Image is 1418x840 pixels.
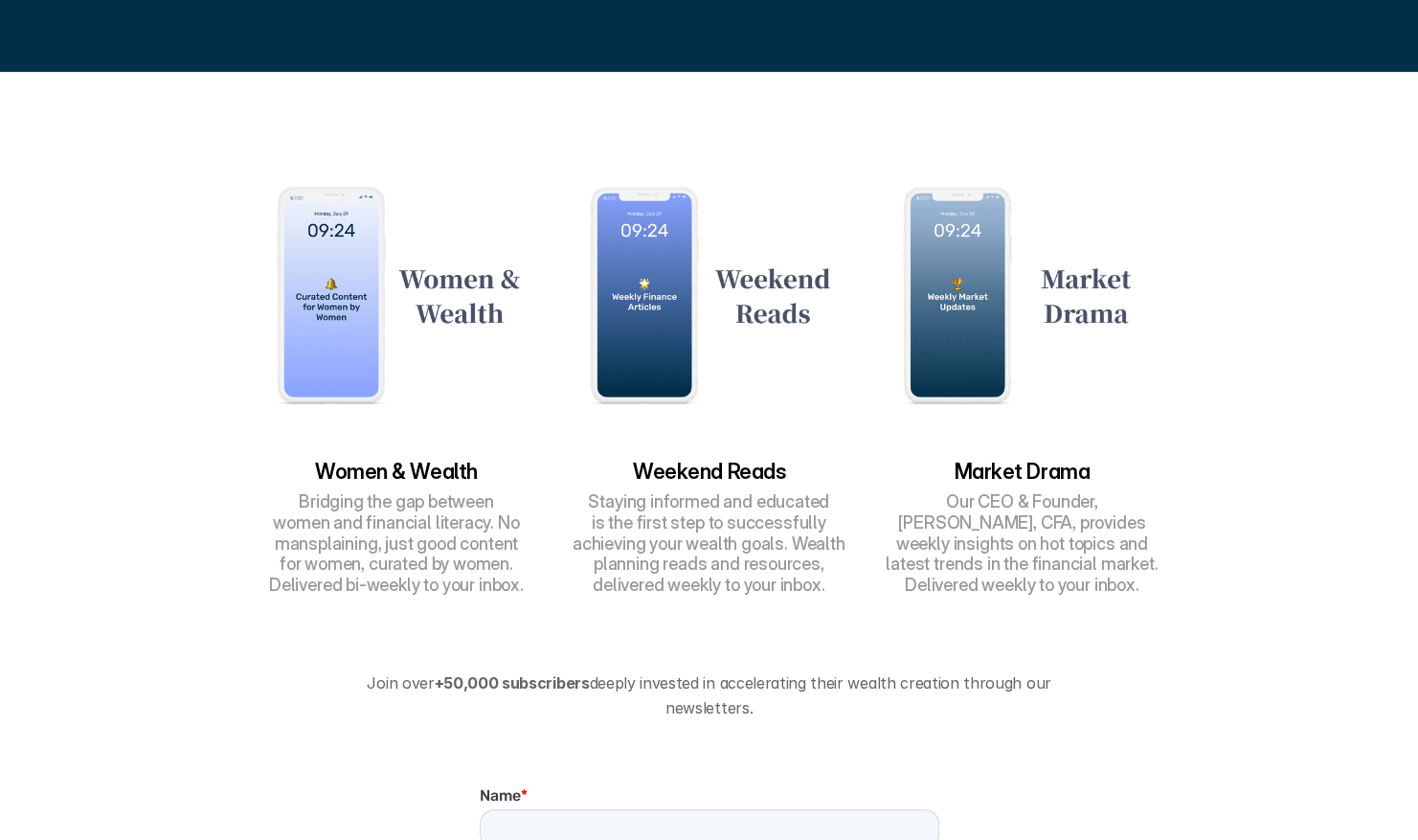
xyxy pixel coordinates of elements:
[22,237,122,255] span: Market Drama
[250,491,544,595] p: Bridging the gap between women and financial literacy. No mansplaining, just good content for wom...
[435,673,590,692] strong: +50,000 subscribers
[5,238,17,251] input: Market Drama
[562,491,855,595] p: Staying informed and educated is the first step to successfully achieving your wealth goals. Weal...
[5,189,17,201] input: Weekend Reads
[562,461,856,482] h3: Weekend Reads
[875,491,1169,595] p: Our CEO & Founder, [PERSON_NAME], CFA, provides weekly insights on hot topics and latest trends i...
[5,214,17,226] input: Women & Wealth
[250,461,544,482] h3: Women & Wealth
[875,461,1169,482] h3: Market Drama
[365,671,1054,720] div: Join over deeply invested in accelerating their wealth creation through our newsletters.
[22,212,142,230] span: Women & Wealth
[22,187,135,205] span: Weekend Reads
